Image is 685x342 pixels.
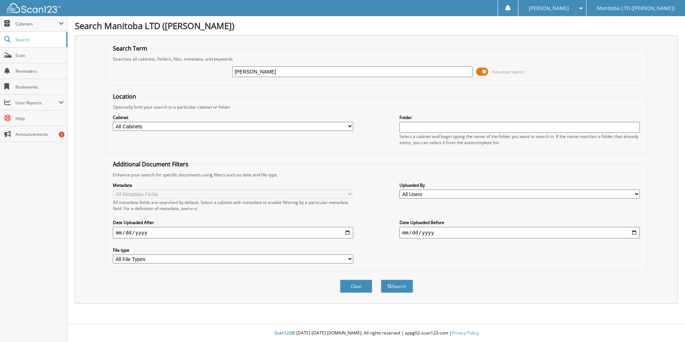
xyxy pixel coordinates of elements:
[109,172,643,178] div: Enhance your search for specific documents using filters such as date and file type.
[75,20,678,32] h1: Search Manitoba LTD ([PERSON_NAME])
[113,247,353,253] label: File type
[59,132,64,137] div: 1
[109,56,643,62] div: Searches all cabinets, folders, files, metadata, and keywords
[113,182,353,188] label: Metadata
[452,330,479,336] a: Privacy Policy
[15,84,64,90] span: Bookmarks
[399,114,640,120] label: Folder
[113,219,353,225] label: Date Uploaded After
[399,133,640,146] div: Select a cabinet and begin typing the name of the folder you want to search in. If the name match...
[7,3,61,13] img: scan123-logo-white.svg
[109,160,192,168] legend: Additional Document Filters
[15,52,64,58] span: Scan
[15,100,59,106] span: User Reports
[381,280,413,293] button: Search
[15,21,59,27] span: Cabinets
[113,114,353,120] label: Cabinet
[15,115,64,122] span: Help
[15,68,64,74] span: Reminders
[399,219,640,225] label: Date Uploaded Before
[492,69,524,75] span: Advanced Search
[597,6,675,10] span: Manitoba LTD ([PERSON_NAME])
[68,324,685,342] div: © [DATE]-[DATE] [DOMAIN_NAME]. All rights reserved | appg02-scan123-com |
[15,131,64,137] span: Announcements
[109,104,643,110] div: Optionally limit your search to a particular cabinet or folder
[274,330,292,336] span: Scan123
[399,182,640,188] label: Uploaded By
[113,227,353,238] input: start
[109,92,140,100] legend: Location
[15,37,63,43] span: Search
[340,280,372,293] button: Clear
[529,6,569,10] span: [PERSON_NAME]
[113,199,353,212] div: All metadata fields are searched by default. Select a cabinet with metadata to enable filtering b...
[188,205,197,212] a: here
[399,227,640,238] input: end
[109,44,151,52] legend: Search Term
